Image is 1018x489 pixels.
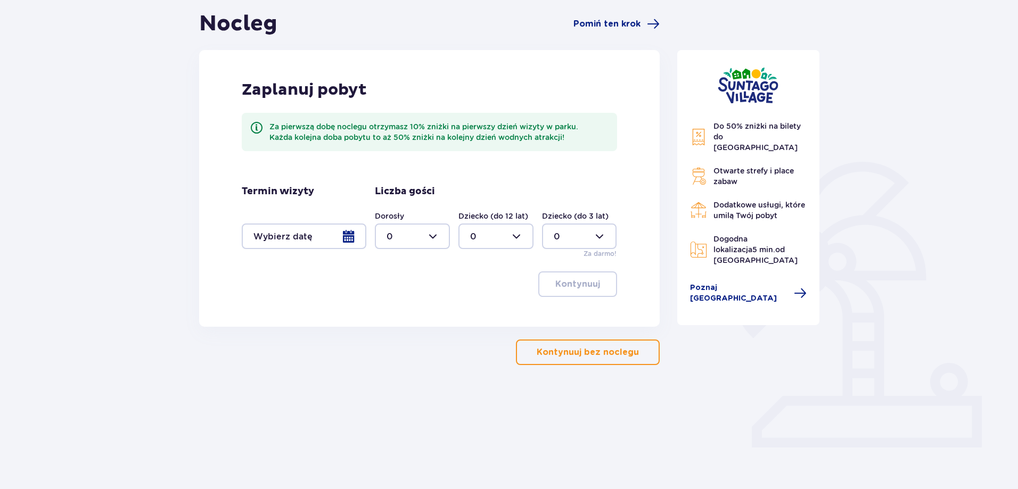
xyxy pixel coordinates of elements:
[690,283,807,304] a: Poznaj [GEOGRAPHIC_DATA]
[542,211,609,221] label: Dziecko (do 3 lat)
[584,249,617,259] p: Za darmo!
[713,122,801,152] span: Do 50% zniżki na bilety do [GEOGRAPHIC_DATA]
[690,168,707,185] img: Grill Icon
[375,211,404,221] label: Dorosły
[537,346,639,358] p: Kontynuuj bez noclegu
[573,18,660,30] a: Pomiń ten krok
[713,235,798,264] span: Dogodna lokalizacja od [GEOGRAPHIC_DATA]
[713,167,794,186] span: Otwarte strefy i place zabaw
[713,201,805,220] span: Dodatkowe usługi, które umilą Twój pobyt
[573,18,641,30] span: Pomiń ten krok
[752,245,775,254] span: 5 min.
[555,278,600,290] p: Kontynuuj
[690,128,707,146] img: Discount Icon
[690,241,707,258] img: Map Icon
[538,271,617,297] button: Kontynuuj
[516,339,660,365] button: Kontynuuj bez noclegu
[199,11,277,37] h1: Nocleg
[375,185,435,198] p: Liczba gości
[242,80,367,100] p: Zaplanuj pobyt
[269,121,609,143] div: Za pierwszą dobę noclegu otrzymasz 10% zniżki na pierwszy dzień wizyty w parku. Każda kolejna dob...
[718,67,778,104] img: Suntago Village
[242,185,314,198] p: Termin wizyty
[690,283,788,304] span: Poznaj [GEOGRAPHIC_DATA]
[690,202,707,219] img: Restaurant Icon
[458,211,528,221] label: Dziecko (do 12 lat)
